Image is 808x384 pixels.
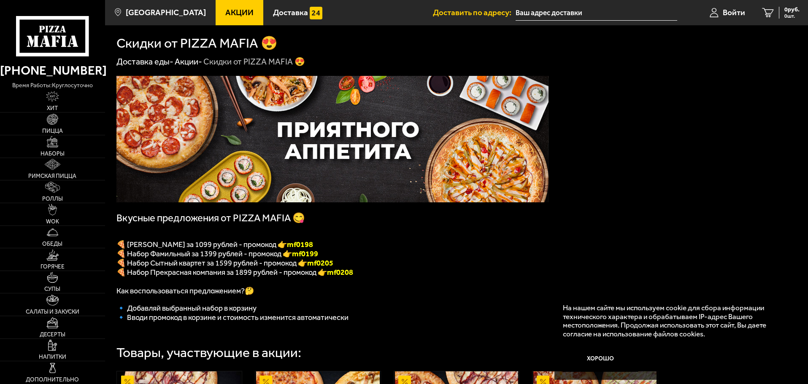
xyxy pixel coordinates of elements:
[40,332,65,338] span: Десерты
[44,286,60,292] span: Супы
[563,303,784,338] p: На нашем сайте мы используем cookie для сбора информации технического характера и обрабатываем IP...
[307,258,333,268] b: mf0205
[116,286,254,295] span: Как воспользоваться предложением?🤔
[116,268,327,277] span: 🍕 Набор Прекрасная компания за 1899 рублей - промокод 👉
[39,354,66,360] span: Напитки
[292,249,318,258] b: mf0199
[116,37,278,50] h1: Скидки от PIZZA MAFIA 😍
[116,303,257,313] span: 🔹 Добавляй выбранный набор в корзину
[116,212,305,224] span: Вкусные предложения от PIZZA MAFIA 😋
[28,173,76,179] span: Римская пицца
[46,219,59,225] span: WOK
[563,346,639,372] button: Хорошо
[41,264,65,270] span: Горячее
[273,8,308,16] span: Доставка
[116,258,333,268] span: 🍕 Набор Сытный квартет за 1599 рублей - промокод 👉
[126,8,206,16] span: [GEOGRAPHIC_DATA]
[784,7,800,13] span: 0 руб.
[116,76,549,202] img: 1024x1024
[116,313,349,322] span: 🔹 Вводи промокод в корзине и стоимость изменится автоматически
[310,7,322,19] img: 15daf4d41897b9f0e9f617042186c801.svg
[516,5,677,21] input: Ваш адрес доставки
[287,240,313,249] font: mf0198
[116,56,173,67] a: Доставка еды-
[116,346,301,360] div: Товары, участвующие в акции:
[203,56,305,67] div: Скидки от PIZZA MAFIA 😍
[42,241,62,247] span: Обеды
[175,56,202,67] a: Акции-
[41,151,65,157] span: Наборы
[42,196,63,202] span: Роллы
[116,249,318,258] span: 🍕 Набор Фамильный за 1399 рублей - промокод 👉
[225,8,254,16] span: Акции
[26,377,79,383] span: Дополнительно
[723,8,745,16] span: Войти
[327,268,353,277] span: mf0208
[26,309,79,315] span: Салаты и закуски
[433,8,516,16] span: Доставить по адресу:
[116,240,313,249] span: 🍕 [PERSON_NAME] за 1099 рублей - промокод 👉
[47,105,58,111] span: Хит
[784,13,800,19] span: 0 шт.
[42,128,63,134] span: Пицца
